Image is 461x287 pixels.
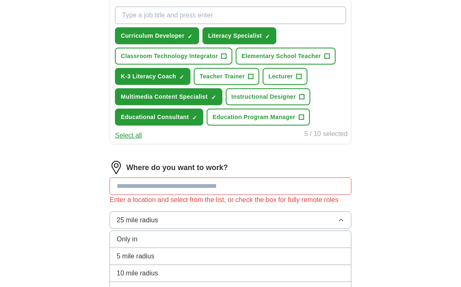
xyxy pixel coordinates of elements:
button: K-3 Literacy Coach✓ [115,68,190,85]
span: 5 mile radius [117,251,154,261]
button: Literacy Specialist✓ [202,27,277,44]
span: Only in [117,234,137,244]
div: Enter a location and select from the list, or check the box for fully remote roles [110,195,351,205]
span: 25 mile radius [117,215,158,225]
button: Instructional Designer [226,88,311,105]
button: Teacher Trainer [194,68,259,85]
span: Teacher Trainer [200,72,245,81]
span: ✓ [192,114,197,121]
span: Lecturer [268,72,293,81]
span: Curriculum Developer [121,32,184,40]
span: ✓ [265,33,270,40]
span: ✓ [211,94,216,101]
button: Classroom Technology Integrator [115,48,232,65]
span: Education Program Manager [212,113,295,122]
span: Educational Consultant [121,113,189,122]
div: 5 / 10 selected [305,129,348,141]
span: Instructional Designer [232,92,296,101]
button: Multimedia Content Specialist✓ [115,88,222,105]
button: Elementary School Teacher [236,48,335,65]
img: location.png [110,161,123,174]
input: Type a job title and press enter [115,7,346,24]
button: Curriculum Developer✓ [115,27,199,44]
span: 10 mile radius [117,268,158,278]
span: Literacy Specialist [208,32,262,40]
span: ✓ [188,33,193,40]
button: 25 mile radius [110,212,351,229]
span: ✓ [179,74,184,80]
span: Elementary School Teacher [241,52,321,61]
button: Education Program Manager [207,109,310,126]
button: Select all [115,131,142,141]
button: Educational Consultant✓ [115,109,203,126]
label: Where do you want to work? [126,162,228,173]
span: K-3 Literacy Coach [121,72,176,81]
span: Classroom Technology Integrator [121,52,218,61]
span: Multimedia Content Specialist [121,92,207,101]
button: Lecturer [263,68,307,85]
